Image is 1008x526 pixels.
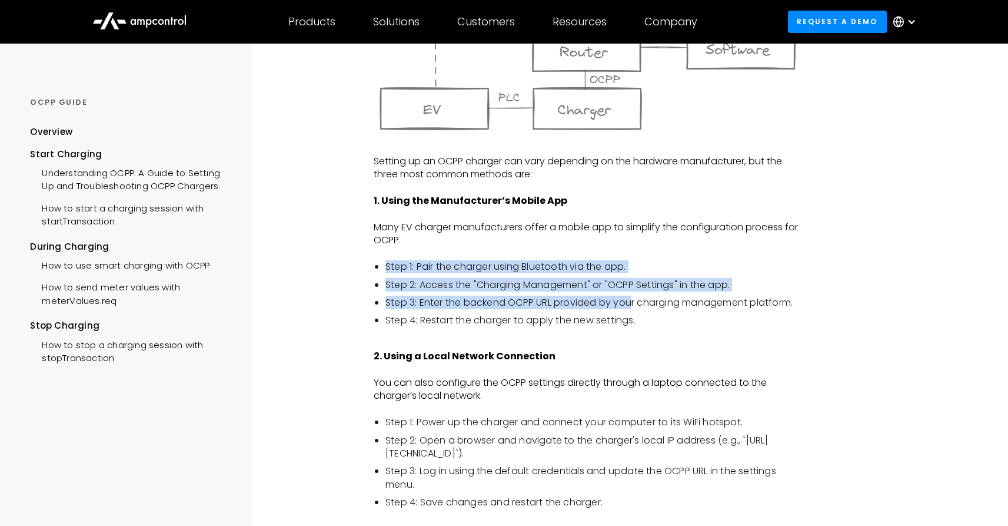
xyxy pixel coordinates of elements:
p: ‍ [374,208,801,221]
a: How to stop a charging session with stopTransaction [30,333,232,368]
a: How to start a charging session with startTransaction [30,196,232,231]
a: Request a demo [788,11,887,32]
p: Setting up an OCPP charger can vary depending on the hardware manufacturer, but the three most co... [374,155,801,181]
strong: 1. Using the Manufacturer’s Mobile App [374,194,567,207]
div: Resources [553,15,607,28]
div: Solutions [373,15,420,28]
div: Company [644,15,697,28]
li: Step 3: Log in using the default credentials and update the OCPP URL in the settings menu. [385,465,801,491]
div: Customers [457,15,515,28]
div: Products [288,15,335,28]
div: OCPP GUIDE [30,97,232,108]
p: ‍ [374,142,801,155]
p: ‍ [374,181,801,194]
p: Many EV charger manufacturers offer a mobile app to simplify the configuration process for OCPP. [374,221,801,247]
p: ‍ [374,403,801,416]
li: Step 4: Restart the charger to apply the new settings. [385,314,801,327]
div: Stop Charging [30,319,232,332]
a: Overview [30,125,72,147]
li: Step 3: Enter the backend OCPP URL provided by your charging management platform. [385,296,801,309]
p: You can also configure the OCPP settings directly through a laptop connected to the charger’s loc... [374,376,801,403]
p: ‍ [374,247,801,260]
a: How to use smart charging with OCPP [30,253,209,275]
div: During Charging [30,240,232,253]
div: Start Charging [30,148,232,161]
p: ‍ [374,337,801,350]
a: How to send meter values with meterValues.req [30,275,232,310]
li: Step 1: Power up the charger and connect your computer to its WiFi hotspot. [385,416,801,429]
strong: 2. Using a Local Network Connection [374,349,555,363]
li: Step 4: Save changes and restart the charger. [385,496,801,509]
li: Step 1: Pair the charger using Bluetooth via the app. [385,260,801,273]
div: Overview [30,125,72,138]
p: ‍ [374,363,801,376]
li: Step 2: Open a browser and navigate to the charger's local IP address (e.g., `[URL][TECHNICAL_ID]`). [385,434,801,461]
a: Understanding OCPP: A Guide to Setting Up and Troubleshooting OCPP Chargers [30,161,232,196]
li: Step 2: Access the "Charging Management" or "OCPP Settings" in the app. [385,279,801,292]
